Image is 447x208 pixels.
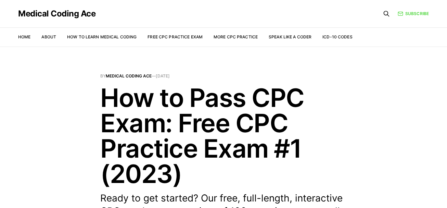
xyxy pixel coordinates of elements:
[148,34,203,39] a: Free CPC Practice Exam
[18,34,30,39] a: Home
[322,34,352,39] a: ICD-10 Codes
[41,34,56,39] a: About
[100,85,347,186] h1: How to Pass CPC Exam: Free CPC Practice Exam #1 (2023)
[18,10,95,18] a: Medical Coding Ace
[67,34,137,39] a: How to Learn Medical Coding
[156,73,170,78] time: [DATE]
[398,10,429,17] a: Subscribe
[106,73,152,78] a: Medical Coding Ace
[100,74,347,78] span: By —
[214,34,258,39] a: More CPC Practice
[269,34,311,39] a: Speak Like a Coder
